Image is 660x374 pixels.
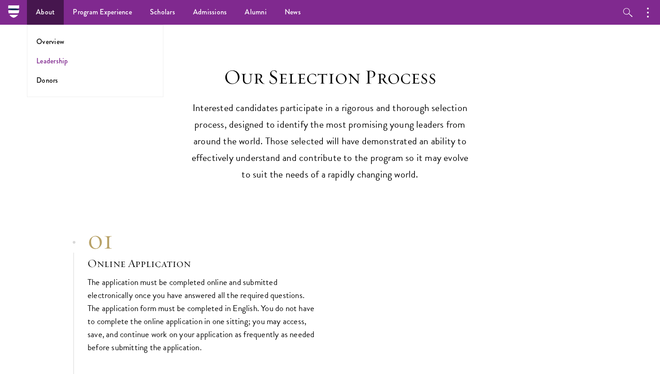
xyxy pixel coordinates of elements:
a: Overview [36,36,64,47]
a: Leadership [36,56,68,66]
p: Interested candidates participate in a rigorous and thorough selection process, designed to ident... [191,100,469,183]
div: 01 [88,223,317,256]
h3: Online Application [88,256,317,271]
h2: Our Selection Process [191,65,469,90]
p: The application must be completed online and submitted electronically once you have answered all ... [88,276,317,354]
a: Donors [36,75,58,85]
